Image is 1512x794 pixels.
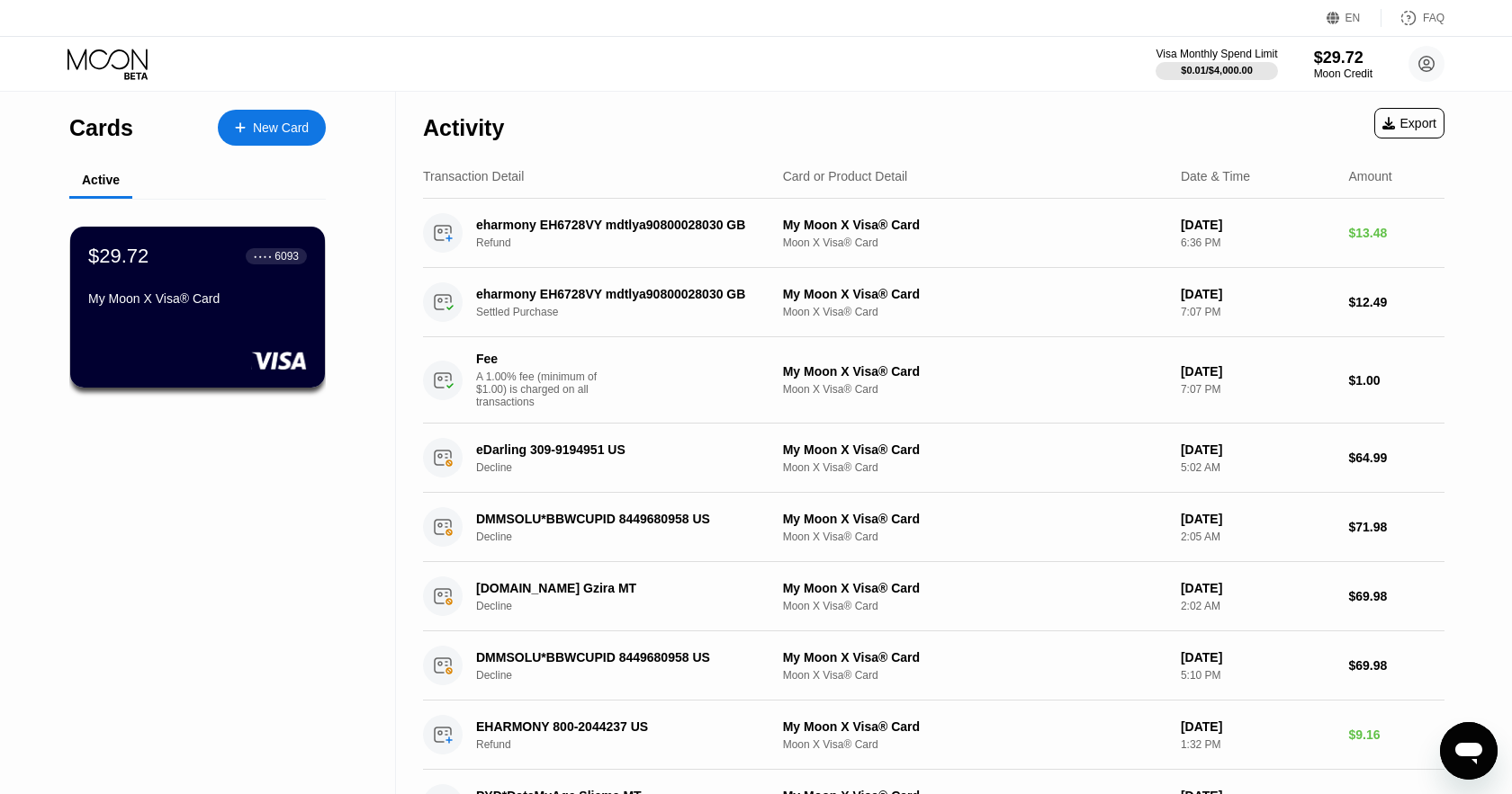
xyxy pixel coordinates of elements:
div: $29.72Moon Credit [1314,49,1372,80]
div: eDarling 309-9194951 US [476,442,765,457]
div: [DATE] [1181,650,1335,665]
div: EN [1345,12,1361,24]
div: My Moon X Visa® Card [783,218,1166,232]
div: $1.00 [1348,373,1444,388]
div: Cards [69,115,133,141]
div: DMMSOLU*BBWCUPID 8449680958 US [476,650,765,665]
div: FeeA 1.00% fee (minimum of $1.00) is charged on all transactionsMy Moon X Visa® CardMoon X Visa® ... [423,337,1444,424]
div: Moon X Visa® Card [783,738,1166,751]
div: 6:36 PM [1181,236,1335,249]
iframe: Button to launch messaging window [1440,722,1498,780]
div: 2:05 AM [1181,531,1335,543]
div: $29.72 [88,245,148,268]
div: EHARMONY 800-2044237 USRefundMy Moon X Visa® CardMoon X Visa® Card[DATE]1:32 PM$9.16 [423,700,1444,770]
div: 7:07 PM [1181,383,1335,396]
div: $9.16 [1348,727,1444,742]
div: Moon X Visa® Card [783,383,1166,396]
div: My Moon X Visa® Card [783,364,1166,379]
div: FAQ [1423,12,1444,24]
div: eDarling 309-9194951 USDeclineMy Moon X Visa® CardMoon X Visa® Card[DATE]5:02 AM$64.99 [423,424,1444,493]
div: Export [1374,108,1444,138]
div: [DOMAIN_NAME] Gzira MTDeclineMy Moon X Visa® CardMoon X Visa® Card[DATE]2:02 AM$69.98 [423,562,1444,631]
div: Refund [476,236,787,249]
div: $0.01 / $4,000.00 [1181,65,1253,76]
div: Transaction Detail [423,169,524,183]
div: My Moon X Visa® Card [783,581,1166,595]
div: FAQ [1381,9,1444,27]
div: [DATE] [1181,442,1335,457]
div: New Card [253,120,309,136]
div: Fee [476,352,602,366]
div: Active [82,173,120,187]
div: Amount [1348,169,1391,183]
div: eharmony EH6728VY mdtlya90800028030 GBRefundMy Moon X Visa® CardMoon X Visa® Card[DATE]6:36 PM$13.48 [423,199,1444,268]
div: Moon Credit [1314,67,1372,80]
div: New Card [218,110,326,146]
div: My Moon X Visa® Card [783,287,1166,301]
div: Settled Purchase [476,306,787,318]
div: [DATE] [1181,581,1335,595]
div: [DATE] [1181,287,1335,301]
div: $69.98 [1348,658,1444,673]
div: EHARMONY 800-2044237 US [476,719,765,734]
div: eharmony EH6728VY mdtlya90800028030 GBSettled PurchaseMy Moon X Visa® CardMoon X Visa® Card[DATE]... [423,268,1444,337]
div: 6093 [274,250,299,263]
div: $64.99 [1348,451,1444,465]
div: My Moon X Visa® Card [783,650,1166,665]
div: Card or Product Detail [783,169,908,183]
div: Decline [476,600,787,612]
div: 5:10 PM [1181,669,1335,682]
div: Moon X Visa® Card [783,461,1166,474]
div: $69.98 [1348,589,1444,603]
div: [DOMAIN_NAME] Gzira MT [476,581,765,595]
div: My Moon X Visa® Card [783,512,1166,526]
div: 5:02 AM [1181,461,1335,474]
div: 7:07 PM [1181,306,1335,318]
div: Moon X Visa® Card [783,600,1166,612]
div: EN [1327,9,1381,27]
div: Export [1382,116,1436,130]
div: Decline [476,531,787,543]
div: eharmony EH6728VY mdtlya90800028030 GB [476,287,765,301]
div: Visa Monthly Spend Limit$0.01/$4,000.00 [1156,48,1277,80]
div: [DATE] [1181,218,1335,232]
div: Activity [423,115,504,141]
div: DMMSOLU*BBWCUPID 8449680958 US [476,512,765,526]
div: $12.49 [1348,295,1444,309]
div: Date & Time [1181,169,1250,183]
div: A 1.00% fee (minimum of $1.00) is charged on all transactions [476,370,611,408]
div: $71.98 [1348,520,1444,534]
div: $29.72 [1314,49,1372,67]
div: Moon X Visa® Card [783,306,1166,318]
div: My Moon X Visa® Card [88,291,307,306]
div: eharmony EH6728VY mdtlya90800028030 GB [476,218,765,232]
div: [DATE] [1181,719,1335,734]
div: Decline [476,669,787,682]
div: My Moon X Visa® Card [783,442,1166,457]
div: Moon X Visa® Card [783,236,1166,249]
div: 1:32 PM [1181,738,1335,751]
div: Visa Monthly Spend Limit [1156,48,1277,60]
div: My Moon X Visa® Card [783,719,1166,734]
div: Refund [476,738,787,751]
div: ● ● ● ● [254,254,272,259]
div: [DATE] [1181,364,1335,379]
div: $29.72● ● ● ●6093My Moon X Visa® Card [70,227,325,388]
div: Moon X Visa® Card [783,669,1166,682]
div: Decline [476,461,787,474]
div: DMMSOLU*BBWCUPID 8449680958 USDeclineMy Moon X Visa® CardMoon X Visa® Card[DATE]2:05 AM$71.98 [423,493,1444,562]
div: [DATE] [1181,512,1335,526]
div: DMMSOLU*BBWCUPID 8449680958 USDeclineMy Moon X Visa® CardMoon X Visa® Card[DATE]5:10 PM$69.98 [423,631,1444,700]
div: 2:02 AM [1181,600,1335,612]
div: Moon X Visa® Card [783,531,1166,543]
div: $13.48 [1348,226,1444,240]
